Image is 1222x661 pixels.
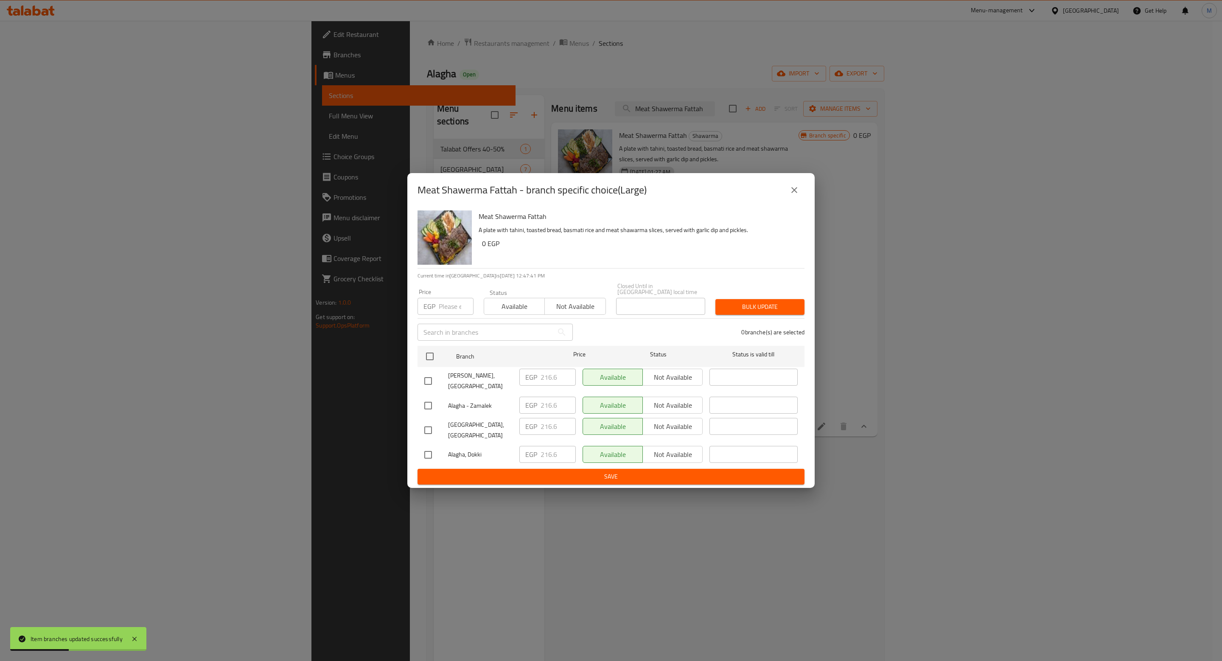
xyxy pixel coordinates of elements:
[418,469,804,485] button: Save
[484,298,545,315] button: Available
[525,449,537,459] p: EGP
[722,302,798,312] span: Bulk update
[448,420,513,441] span: [GEOGRAPHIC_DATA], [GEOGRAPHIC_DATA]
[418,183,647,197] h2: Meat Shawerma Fattah - branch specific choice(Large)
[418,210,472,265] img: Meat Shawerma Fattah
[614,349,703,360] span: Status
[544,298,605,315] button: Not available
[784,180,804,200] button: close
[548,300,602,313] span: Not available
[456,351,544,362] span: Branch
[448,370,513,392] span: [PERSON_NAME], [GEOGRAPHIC_DATA]
[715,299,804,315] button: Bulk update
[418,324,553,341] input: Search in branches
[541,397,576,414] input: Please enter price
[741,328,804,336] p: 0 branche(s) are selected
[439,298,474,315] input: Please enter price
[482,238,798,249] h6: 0 EGP
[541,418,576,435] input: Please enter price
[424,471,798,482] span: Save
[541,446,576,463] input: Please enter price
[551,349,608,360] span: Price
[448,401,513,411] span: Alagha - Zamalek
[479,210,798,222] h6: Meat Shawerma Fattah
[423,301,435,311] p: EGP
[31,634,123,644] div: Item branches updated successfully
[525,421,537,431] p: EGP
[448,449,513,460] span: Alagha, Dokki
[525,400,537,410] p: EGP
[709,349,798,360] span: Status is valid till
[479,225,798,235] p: A plate with tahini, toasted bread, basmati rice and meat shawarma slices, served with garlic dip...
[488,300,541,313] span: Available
[418,272,804,280] p: Current time in [GEOGRAPHIC_DATA] is [DATE] 12:47:41 PM
[525,372,537,382] p: EGP
[541,369,576,386] input: Please enter price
